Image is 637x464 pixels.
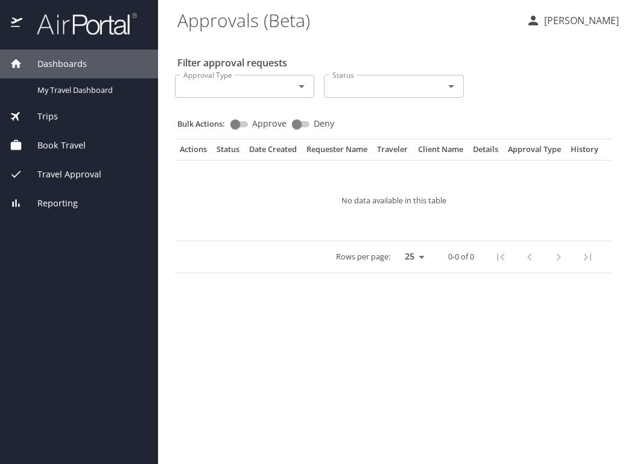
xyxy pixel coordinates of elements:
th: Actions [175,144,212,160]
span: Book Travel [22,139,86,152]
img: airportal-logo.png [24,12,137,36]
th: Status [212,144,244,160]
span: Dashboards [22,57,87,71]
th: Approval Type [503,144,566,160]
span: Trips [22,110,58,123]
span: Travel Approval [22,168,101,181]
p: Rows per page: [336,253,390,261]
button: [PERSON_NAME] [521,10,624,31]
th: Date Created [244,144,302,160]
button: Open [443,78,460,95]
span: Reporting [22,197,78,210]
select: rows per page [395,248,429,266]
img: icon-airportal.png [11,12,24,36]
th: Client Name [413,144,468,160]
th: History [566,144,603,160]
th: Requester Name [302,144,372,160]
th: Details [468,144,503,160]
p: 0-0 of 0 [448,253,474,261]
table: Approval table [175,144,613,273]
th: Traveler [372,144,413,160]
button: Open [293,78,310,95]
p: [PERSON_NAME] [540,13,619,28]
span: Approve [252,119,287,128]
h2: Filter approval requests [177,53,287,72]
h1: Approvals (Beta) [177,1,516,39]
span: Deny [314,119,334,128]
p: Bulk Actions: [177,118,235,129]
p: No data available in this table [211,197,577,205]
span: My Travel Dashboard [37,84,144,96]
